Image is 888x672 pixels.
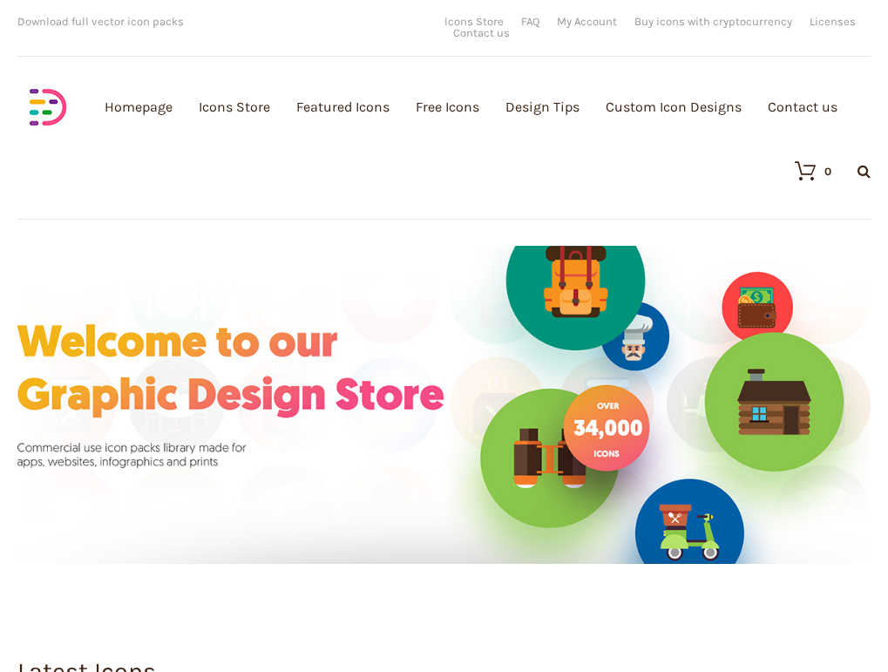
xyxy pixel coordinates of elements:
[199,11,270,202] a: Icons Store
[17,15,184,28] span: Download full vector icon packs
[453,27,510,38] a: Contact us
[521,16,539,27] a: FAQ
[824,166,831,177] div: 0
[768,11,837,202] a: Contact us
[557,16,617,27] a: My Account
[606,11,742,202] a: Custom Icon Designs
[444,16,504,27] a: Icons Store
[17,246,871,564] img: Graphic-design-store.jpg
[296,11,390,202] a: Featured Icons
[105,11,173,202] a: Homepage
[777,160,831,181] a: 0
[416,11,479,202] a: Free Icons
[810,16,856,27] a: Licenses
[505,11,580,202] a: Design Tips
[634,16,792,27] a: Buy icons with cryptocurrency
